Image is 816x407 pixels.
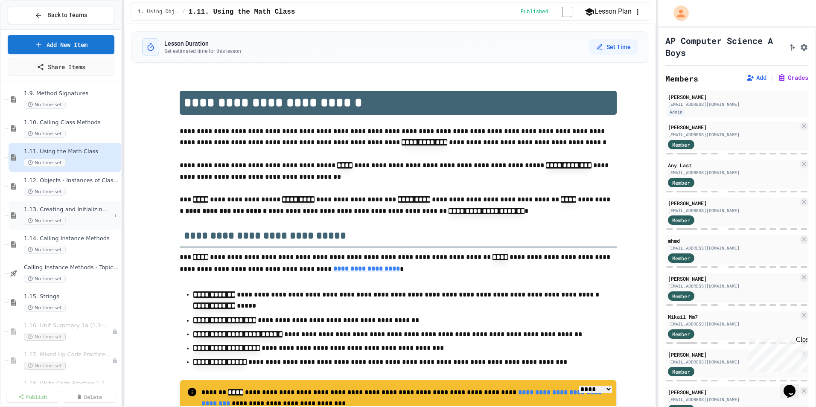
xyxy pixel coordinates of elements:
button: Assignment Settings [800,41,808,52]
div: mhmd [668,237,798,244]
span: 1.16. Unit Summary 1a (1.1-1.6) [24,322,112,329]
span: Member [672,254,690,262]
div: Unpublished [112,358,118,363]
span: No time set [24,130,66,138]
h3: Lesson Duration [164,39,241,48]
div: [EMAIL_ADDRESS][DOMAIN_NAME] [668,283,798,289]
p: Set estimated time for this lesson [164,48,241,55]
span: Member [672,330,690,338]
div: [PERSON_NAME] [668,275,798,282]
span: No time set [24,159,66,167]
div: Chat with us now!Close [3,3,59,54]
span: 1.11. Using the Math Class [24,148,119,155]
span: / [182,9,185,15]
a: Share Items [8,58,114,76]
button: Back to Teams [8,6,114,24]
a: Publish [6,391,59,403]
span: No time set [24,275,66,283]
span: No time set [24,246,66,254]
span: Member [672,141,690,148]
span: No time set [24,362,66,370]
span: No time set [24,333,66,341]
span: 1.10. Calling Class Methods [24,119,119,126]
span: 1.18. Write Code Practice 1.1-1.6 [24,380,112,387]
div: [EMAIL_ADDRESS][DOMAIN_NAME] [668,169,798,176]
span: Published [521,9,548,15]
h2: Members [665,73,698,84]
div: [PERSON_NAME] [668,388,798,396]
div: [EMAIL_ADDRESS][DOMAIN_NAME] [668,101,806,108]
div: My Account [664,3,691,23]
div: [EMAIL_ADDRESS][DOMAIN_NAME] [668,245,798,251]
span: | [770,73,774,83]
div: [PERSON_NAME] [668,199,798,207]
div: [EMAIL_ADDRESS][DOMAIN_NAME] [668,207,798,214]
button: Lesson Plan [584,6,632,17]
span: 1.12. Objects - Instances of Classes [24,177,119,184]
a: Delete [63,391,116,403]
span: No time set [24,304,66,312]
span: No time set [24,217,66,225]
span: 1.11. Using the Math Class [189,7,295,17]
a: Add New Item [8,35,114,54]
div: [EMAIL_ADDRESS][DOMAIN_NAME] [668,359,798,365]
input: publish toggle [552,7,583,17]
iframe: chat widget [745,336,807,372]
span: 1. Using Objects and Methods [138,9,179,15]
button: Grades [778,73,808,82]
span: 1.14. Calling Instance Methods [24,235,119,242]
div: Admin [668,108,684,116]
span: Back to Teams [47,11,87,20]
span: 1.9. Method Signatures [24,90,119,97]
div: [PERSON_NAME] [668,351,798,358]
span: 1.17. Mixed Up Code Practice 1.1-1.6 [24,351,112,358]
span: 1.15. Strings [24,293,119,300]
span: Calling Instance Methods - Topic 1.14 [24,264,119,271]
span: No time set [24,101,66,109]
span: Member [672,368,690,375]
button: More options [111,211,119,220]
button: Add [746,73,766,82]
span: Member [672,216,690,224]
div: [PERSON_NAME] [668,93,806,101]
div: [PERSON_NAME] [668,123,798,131]
div: [EMAIL_ADDRESS][DOMAIN_NAME] [668,321,798,327]
span: Member [672,179,690,186]
iframe: chat widget [780,373,807,398]
button: Set Time [589,39,638,55]
span: No time set [24,188,66,196]
div: Any Last [668,161,798,169]
span: 1.13. Creating and Initializing Objects: Constructors [24,206,111,213]
span: Member [672,292,690,300]
div: [EMAIL_ADDRESS][DOMAIN_NAME] [668,131,798,138]
div: Unpublished [112,329,118,334]
div: Content is published and visible to students [521,6,583,17]
button: Click to see fork details [788,41,796,52]
h1: AP Computer Science A Boys [665,35,784,58]
div: [EMAIL_ADDRESS][DOMAIN_NAME] [668,396,798,403]
div: Mikail Mm7 [668,313,798,320]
